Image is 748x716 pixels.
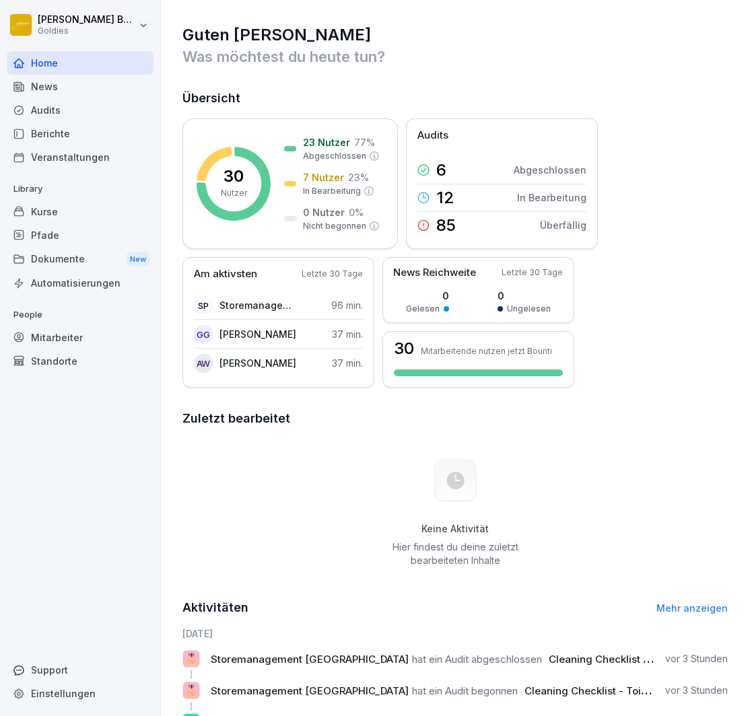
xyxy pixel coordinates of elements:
p: [PERSON_NAME] [219,327,296,341]
p: 23 Nutzer [303,135,350,149]
h6: [DATE] [182,626,728,641]
a: Pfade [7,223,154,247]
span: hat ein Audit begonnen [412,684,518,697]
p: Goldies [38,26,136,36]
div: New [127,252,149,267]
a: Audits [7,98,154,122]
p: Überfällig [540,218,586,232]
p: 37 min. [332,356,363,370]
h2: Zuletzt bearbeitet [182,409,728,428]
p: Letzte 30 Tage [302,268,363,280]
a: Mehr anzeigen [656,602,728,614]
p: 0 Nutzer [303,205,345,219]
p: 30 [224,168,244,184]
h1: Guten [PERSON_NAME] [182,24,728,46]
p: Audits [417,128,448,143]
p: 0 [406,289,449,303]
p: Abgeschlossen [303,150,366,162]
p: News Reichweite [393,265,476,281]
p: 96 min. [331,298,363,312]
p: 12 [436,190,454,206]
a: Kurse [7,200,154,223]
a: DokumenteNew [7,247,154,272]
p: 0 [498,289,551,303]
p: Nutzer [221,187,247,199]
p: Nicht begonnen [303,220,366,232]
p: Library [7,178,154,200]
h2: Aktivitäten [182,598,248,617]
a: Standorte [7,349,154,373]
p: Letzte 30 Tage [502,266,563,279]
p: vor 3 Stunden [665,684,728,697]
div: Support [7,658,154,682]
p: 85 [436,217,456,234]
p: 37 min. [332,327,363,341]
p: 7 Nutzer [303,170,344,184]
span: Storemanagement [GEOGRAPHIC_DATA] [211,653,409,666]
div: AW [194,354,213,373]
p: People [7,304,154,326]
p: Ungelesen [507,303,551,315]
a: Home [7,51,154,75]
p: 0 % [349,205,364,219]
p: Was möchtest du heute tun? [182,46,728,67]
a: Mitarbeiter [7,326,154,349]
a: Einstellungen [7,682,154,705]
a: Automatisierungen [7,271,154,295]
p: [PERSON_NAME] [219,356,296,370]
p: Abgeschlossen [514,163,586,177]
span: Storemanagement [GEOGRAPHIC_DATA] [211,684,409,697]
h5: Keine Aktivität [387,523,523,535]
p: Am aktivsten [194,266,257,282]
div: SP [194,296,213,315]
div: GG [194,325,213,344]
p: Mitarbeitende nutzen jetzt Bounti [421,346,552,356]
a: Berichte [7,122,154,145]
a: News [7,75,154,98]
p: In Bearbeitung [517,190,586,205]
p: 77 % [354,135,375,149]
p: 6 [436,162,446,178]
p: In Bearbeitung [303,185,361,197]
h2: Übersicht [182,89,728,108]
p: 🎖️ [185,681,198,700]
p: 🎖️ [185,649,198,668]
span: hat ein Audit abgeschlossen [412,653,542,666]
p: vor 3 Stunden [665,652,728,666]
p: Storemanagement [GEOGRAPHIC_DATA] [219,298,297,312]
span: Cleaning Checklist - Toilet and Guest Area [524,684,732,697]
p: Gelesen [406,303,440,315]
p: [PERSON_NAME] Buhren [38,14,136,26]
h3: 30 [394,341,414,357]
div: Dokumente [7,247,154,272]
p: Hier findest du deine zuletzt bearbeiteten Inhalte [387,540,523,567]
a: Veranstaltungen [7,145,154,169]
p: 23 % [348,170,369,184]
